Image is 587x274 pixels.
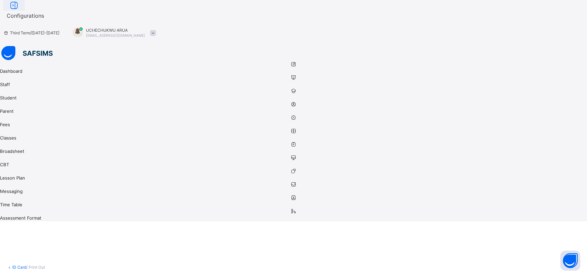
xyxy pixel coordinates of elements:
[12,265,26,270] a: ID Card
[26,265,45,270] span: / Print Out
[7,12,44,19] span: Configurations
[86,33,145,37] span: [EMAIL_ADDRESS][DOMAIN_NAME]
[86,28,145,33] span: UCHECHUKWU ARUA
[66,27,159,38] div: UCHECHUKWUARUA
[1,46,53,60] img: safsims
[3,30,59,35] span: session/term information
[560,251,580,271] button: Open asap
